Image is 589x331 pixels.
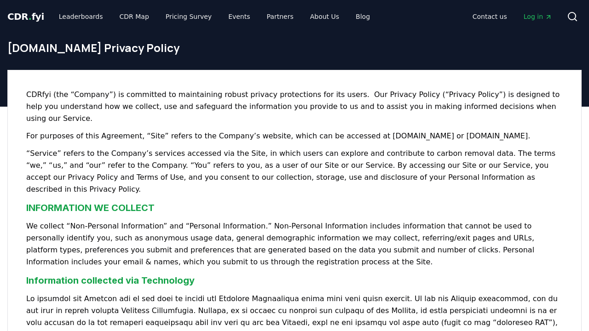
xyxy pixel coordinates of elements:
p: We collect “Non-Personal Information” and “Personal Information.” Non-Personal Information includ... [26,220,563,268]
a: Blog [348,8,377,25]
nav: Main [52,8,377,25]
a: CDR Map [112,8,156,25]
a: Events [221,8,257,25]
a: Pricing Survey [158,8,219,25]
a: Contact us [465,8,514,25]
p: CDRfyi (the “Company”) is committed to maintaining robust privacy protections for its users. Our ... [26,89,563,125]
a: Log in [516,8,560,25]
span: Log in [524,12,552,21]
p: “Service” refers to the Company’s services accessed via the Site, in which users can explore and ... [26,148,563,195]
a: CDR.fyi [7,10,44,23]
nav: Main [465,8,560,25]
h3: INFORMATION WE COLLECT [26,201,563,215]
h3: Information collected via Technology [26,274,563,287]
span: . [29,11,32,22]
a: About Us [303,8,346,25]
p: For purposes of this Agreement, “Site” refers to the Company’s website, which can be accessed at ... [26,130,563,142]
a: Partners [260,8,301,25]
span: CDR fyi [7,11,44,22]
a: Leaderboards [52,8,110,25]
h1: [DOMAIN_NAME] Privacy Policy [7,40,582,55]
